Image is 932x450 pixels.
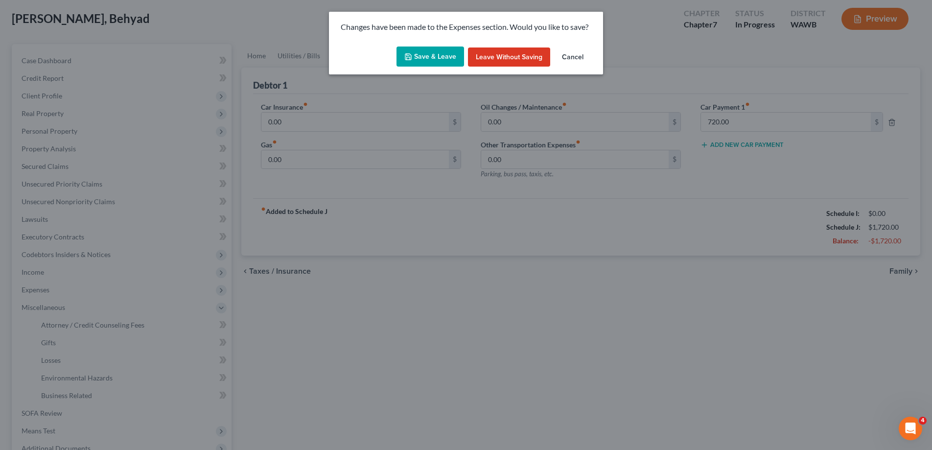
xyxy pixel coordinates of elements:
p: Changes have been made to the Expenses section. Would you like to save? [341,22,591,33]
button: Cancel [554,47,591,67]
span: 4 [919,417,927,425]
button: Save & Leave [396,47,464,67]
button: Leave without Saving [468,47,550,67]
iframe: Intercom live chat [899,417,922,440]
